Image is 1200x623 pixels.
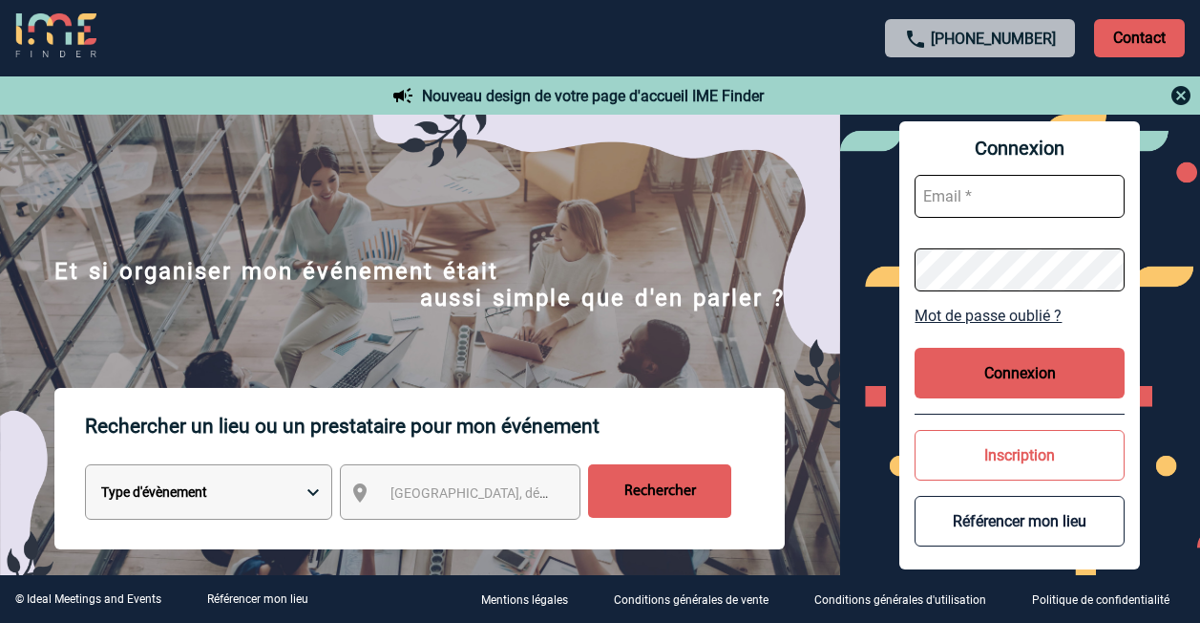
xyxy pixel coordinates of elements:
span: [GEOGRAPHIC_DATA], département, région... [390,485,656,501]
p: Mentions légales [481,594,568,608]
a: [PHONE_NUMBER] [931,30,1056,48]
a: Mentions légales [466,591,599,609]
input: Email * [915,175,1125,218]
input: Rechercher [588,464,731,518]
a: Conditions générales de vente [599,591,799,609]
a: Mot de passe oublié ? [915,307,1125,325]
p: Politique de confidentialité [1032,594,1169,608]
div: © Ideal Meetings and Events [15,592,161,606]
button: Inscription [915,430,1125,481]
a: Référencer mon lieu [207,592,308,606]
p: Conditions générales de vente [614,594,768,608]
a: Conditions générales d'utilisation [799,591,1017,609]
p: Conditions générales d'utilisation [814,594,986,608]
button: Référencer mon lieu [915,496,1125,547]
a: Politique de confidentialité [1017,591,1200,609]
p: Contact [1094,19,1185,57]
span: Connexion [915,137,1125,160]
button: Connexion [915,348,1125,398]
p: Rechercher un lieu ou un prestataire pour mon événement [85,388,785,464]
img: call-24-px.png [904,28,927,51]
